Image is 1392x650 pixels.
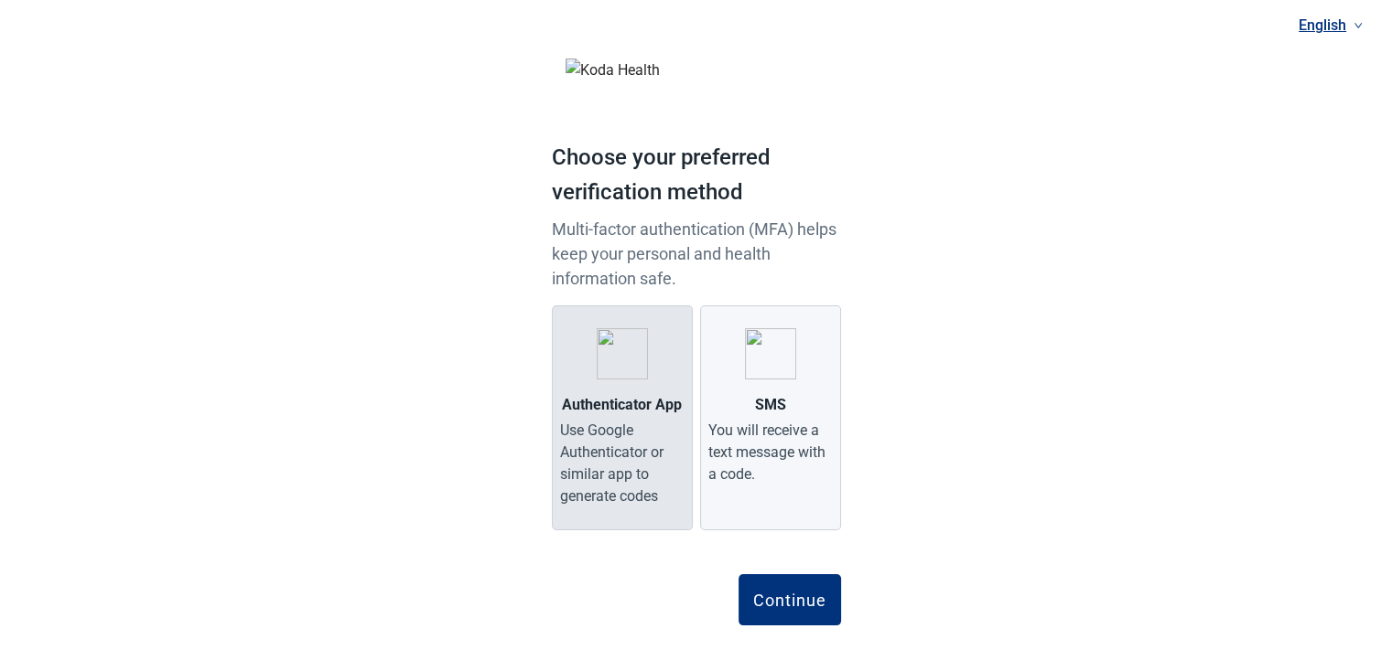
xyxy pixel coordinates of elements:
h1: Choose your preferred verification method [552,141,841,217]
span: down [1354,21,1363,30]
button: Continue [739,574,841,625]
div: Authenticator App [562,394,682,416]
div: You will receive a text message with a code. [708,420,833,485]
div: Use Google Authenticator or similar app to generate codes [560,420,685,507]
div: Continue [753,591,826,609]
img: Koda Health [566,59,825,81]
div: SMS [755,394,786,416]
p: Multi-factor authentication (MFA) helps keep your personal and health information safe. [552,217,841,291]
a: Current language: English [1291,10,1370,40]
